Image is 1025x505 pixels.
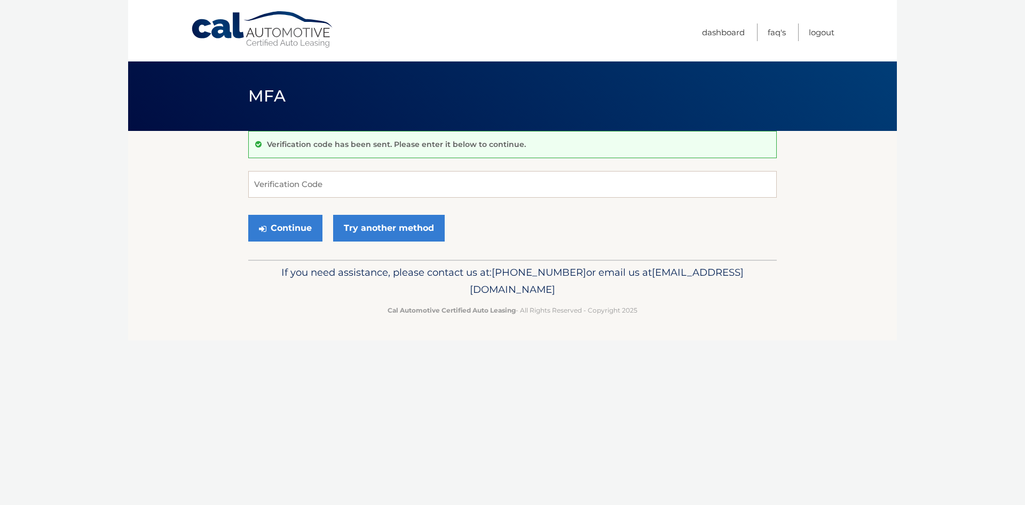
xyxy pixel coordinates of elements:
p: - All Rights Reserved - Copyright 2025 [255,305,770,316]
button: Continue [248,215,322,242]
a: FAQ's [768,24,786,41]
span: MFA [248,86,286,106]
span: [PHONE_NUMBER] [492,266,586,278]
a: Dashboard [702,24,745,41]
a: Logout [809,24,834,41]
a: Cal Automotive [191,11,335,49]
p: Verification code has been sent. Please enter it below to continue. [267,139,526,149]
p: If you need assistance, please contact us at: or email us at [255,264,770,298]
a: Try another method [333,215,445,242]
strong: Cal Automotive Certified Auto Leasing [388,306,516,314]
span: [EMAIL_ADDRESS][DOMAIN_NAME] [470,266,744,296]
input: Verification Code [248,171,777,198]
